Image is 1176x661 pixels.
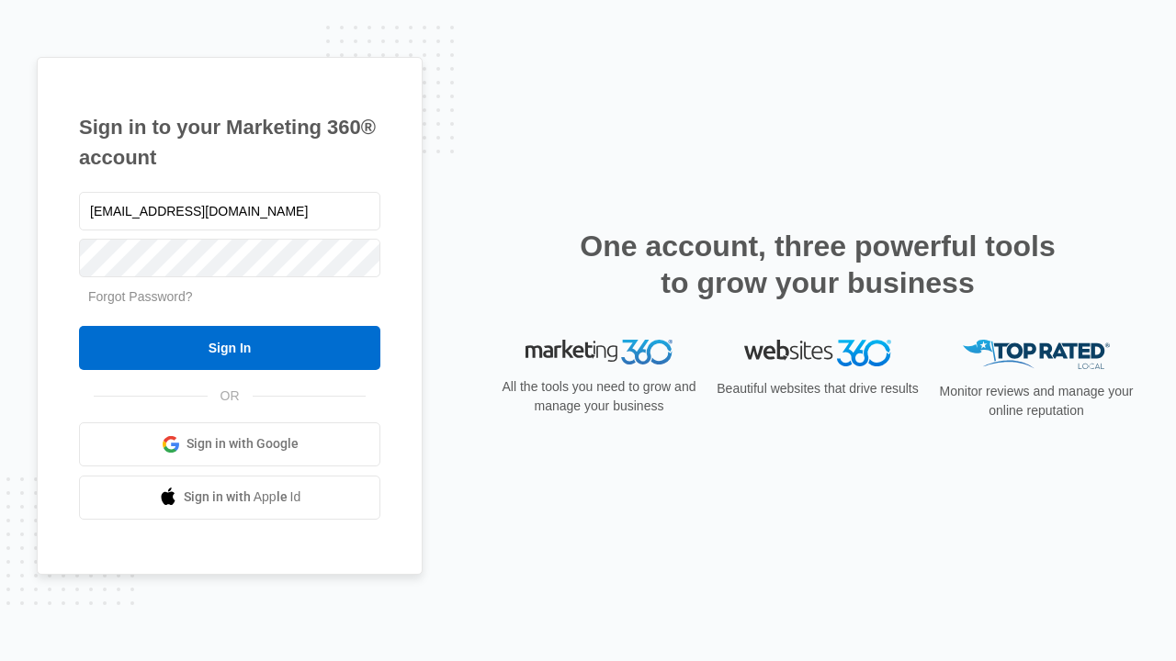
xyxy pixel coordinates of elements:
[496,377,702,416] p: All the tools you need to grow and manage your business
[963,340,1110,370] img: Top Rated Local
[574,228,1061,301] h2: One account, three powerful tools to grow your business
[187,434,299,454] span: Sign in with Google
[79,476,380,520] a: Sign in with Apple Id
[184,487,301,507] span: Sign in with Apple Id
[744,340,891,366] img: Websites 360
[933,382,1139,420] p: Monitor reviews and manage your online reputation
[88,289,193,304] a: Forgot Password?
[79,422,380,466] a: Sign in with Google
[79,326,380,370] input: Sign In
[526,340,673,365] img: Marketing 360
[79,112,380,173] h1: Sign in to your Marketing 360® account
[208,387,253,406] span: OR
[715,379,921,398] p: Beautiful websites that drive results
[79,192,380,230] input: Email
